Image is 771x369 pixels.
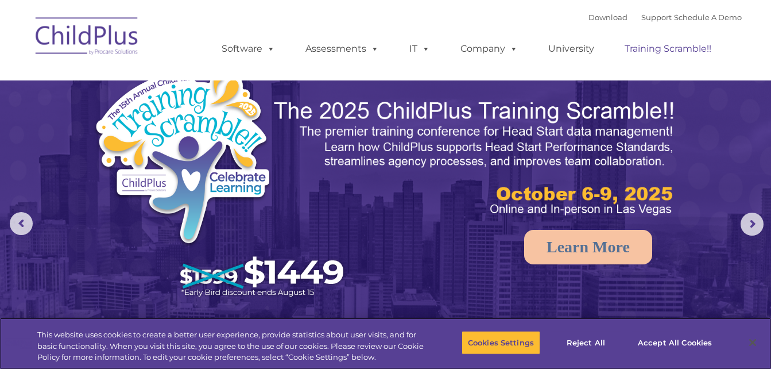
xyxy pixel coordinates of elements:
[398,37,441,60] a: IT
[294,37,390,60] a: Assessments
[30,9,145,67] img: ChildPlus by Procare Solutions
[740,330,765,355] button: Close
[631,330,718,355] button: Accept All Cookies
[160,76,195,84] span: Last name
[588,13,627,22] a: Download
[449,37,529,60] a: Company
[674,13,742,22] a: Schedule A Demo
[37,329,424,363] div: This website uses cookies to create a better user experience, provide statistics about user visit...
[160,123,208,132] span: Phone number
[462,330,540,355] button: Cookies Settings
[210,37,286,60] a: Software
[537,37,606,60] a: University
[588,13,742,22] font: |
[550,330,622,355] button: Reject All
[641,13,672,22] a: Support
[613,37,723,60] a: Training Scramble!!
[524,230,652,264] a: Learn More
